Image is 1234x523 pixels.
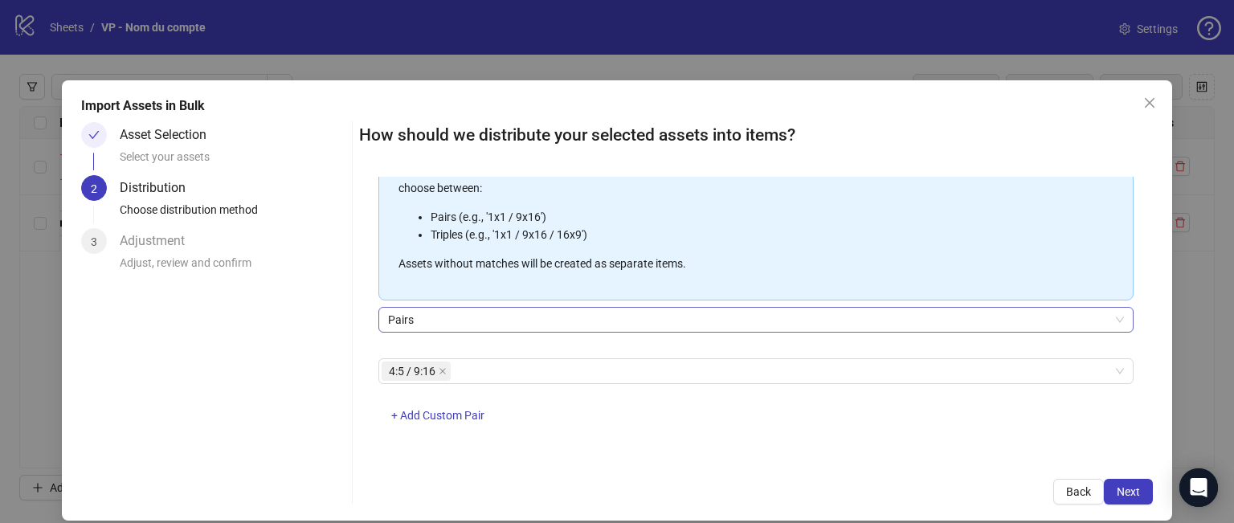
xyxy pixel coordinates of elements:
[88,129,100,141] span: check
[439,367,447,375] span: close
[398,255,1097,272] p: Assets without matches will be created as separate items.
[388,308,1124,332] span: Pairs
[91,235,97,248] span: 3
[359,122,1153,149] h2: How should we distribute your selected assets into items?
[431,226,1097,243] li: Triples (e.g., '1x1 / 9x16 / 16x9')
[120,228,198,254] div: Adjustment
[391,409,484,422] span: + Add Custom Pair
[120,122,219,148] div: Asset Selection
[378,403,497,429] button: + Add Custom Pair
[81,96,1153,116] div: Import Assets in Bulk
[120,201,345,228] div: Choose distribution method
[91,182,97,195] span: 2
[120,148,345,175] div: Select your assets
[120,254,345,281] div: Adjust, review and confirm
[1179,468,1218,507] div: Open Intercom Messenger
[389,362,435,380] span: 4:5 / 9:16
[1137,90,1162,116] button: Close
[1104,479,1153,505] button: Next
[382,362,451,381] span: 4:5 / 9:16
[120,175,198,201] div: Distribution
[1143,96,1156,109] span: close
[431,208,1097,226] li: Pairs (e.g., '1x1 / 9x16')
[1053,479,1104,505] button: Back
[1066,485,1091,498] span: Back
[1117,485,1140,498] span: Next
[398,161,1097,197] p: Select one or more placement mappings below. We'll group matching assets together and create item...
